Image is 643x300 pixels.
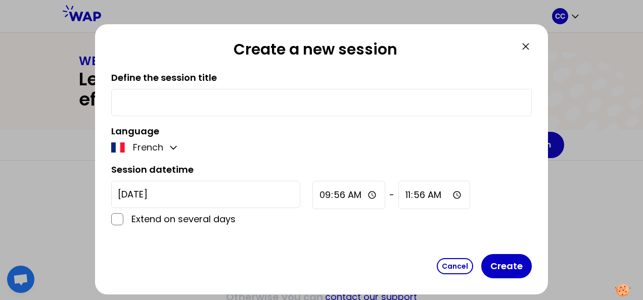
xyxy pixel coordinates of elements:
[481,254,532,278] button: Create
[111,40,520,63] h2: Create a new session
[389,188,394,202] span: -
[111,163,194,176] label: Session datetime
[111,71,217,84] label: Define the session title
[133,140,163,155] p: French
[131,212,300,226] p: Extend on several days
[111,181,300,208] input: YYYY-M-D
[111,125,159,137] label: Language
[437,258,473,274] button: Cancel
